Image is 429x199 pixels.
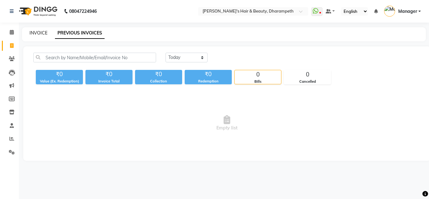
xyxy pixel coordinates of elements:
div: 0 [235,70,281,79]
b: 08047224946 [69,3,97,20]
div: Cancelled [284,79,331,84]
div: Bills [235,79,281,84]
img: logo [16,3,59,20]
span: Manager [398,8,417,15]
div: ₹0 [185,70,232,79]
a: PREVIOUS INVOICES [55,28,105,39]
div: ₹0 [135,70,182,79]
div: Value (Ex. Redemption) [36,79,83,84]
div: Redemption [185,79,232,84]
div: Invoice Total [85,79,133,84]
input: Search by Name/Mobile/Email/Invoice No [33,53,156,62]
div: 0 [284,70,331,79]
span: Empty list [33,92,421,154]
div: Collection [135,79,182,84]
div: ₹0 [85,70,133,79]
img: Manager [384,6,395,17]
a: INVOICE [30,30,47,36]
div: ₹0 [36,70,83,79]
